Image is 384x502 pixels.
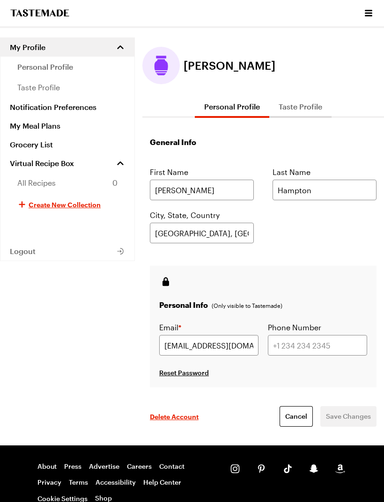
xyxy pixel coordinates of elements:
[69,478,88,487] a: Terms
[17,61,73,73] span: personal profile
[17,177,56,189] span: All Recipes
[280,406,313,427] a: Cancel
[150,137,377,148] h1: General Info
[0,77,134,98] a: taste profile
[150,412,199,421] button: Delete Account
[29,200,101,209] span: Create New Collection
[273,167,310,178] label: Last Name
[0,173,134,193] a: All Recipes0
[143,478,181,487] a: Help Center
[37,462,57,471] a: About
[0,242,134,261] button: Logout
[17,82,60,93] span: taste profile
[89,462,119,471] a: Advertise
[10,159,74,168] span: Virtual Recipe Box
[142,47,180,84] button: Edit profile picture
[195,95,269,118] button: Personal Profile
[64,462,81,471] a: Press
[10,247,36,256] span: Logout
[150,210,220,221] label: City, State, Country
[150,167,188,178] label: First Name
[96,478,136,487] a: Accessibility
[37,478,61,487] a: Privacy
[159,368,209,378] button: Reset Password
[10,43,45,52] span: My Profile
[0,135,134,154] a: Grocery List
[150,223,254,243] input: Start typing your city name...
[269,95,332,118] button: Taste Profile
[0,154,134,173] a: Virtual Recipe Box
[9,9,70,17] a: To Tastemade Home Page
[159,462,185,471] a: Contact
[212,302,282,309] p: (Only visible to Tastemade)
[0,38,134,57] button: My Profile
[159,322,181,333] label: Email
[0,57,134,77] a: personal profile
[268,322,321,333] label: Phone Number
[184,59,275,72] span: [PERSON_NAME]
[159,299,208,311] h3: Personal Info
[285,412,307,421] span: Cancel
[268,335,367,356] input: +1 234 234 2345
[112,177,118,189] span: 0
[0,116,134,135] a: My Meal Plans
[362,7,375,19] button: Open menu
[0,98,134,116] a: Notification Preferences
[159,335,258,356] input: user@email.com
[0,193,134,216] button: Create New Collection
[127,462,152,471] a: Careers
